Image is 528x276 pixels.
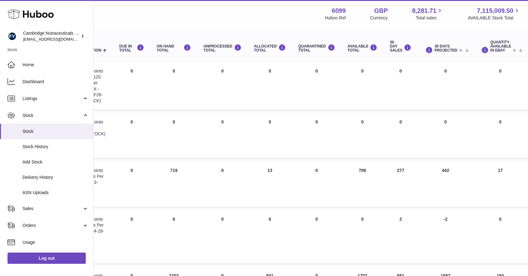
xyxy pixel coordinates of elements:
span: 7,115,009.50 [477,7,513,15]
span: Add Stock [22,159,89,165]
td: 0 [113,161,150,207]
td: 0 [197,62,248,110]
td: 0 [473,113,527,158]
span: Stock [22,128,89,134]
td: 0 [197,113,248,158]
span: Stock History [22,144,89,150]
span: AVAILABLE Stock Total [468,15,521,21]
td: -2 [418,210,473,263]
span: Dashboard [22,79,89,85]
td: 2 [384,210,418,263]
td: 0 [418,113,473,158]
div: QUARANTINED Total [298,44,335,53]
td: 13 [248,161,292,207]
div: Cambridge Nutraceuticals Ltd [23,30,79,42]
td: 277 [384,161,418,207]
div: ON HAND Total [157,44,191,53]
span: ASN Uploads [22,190,89,196]
span: Sales [22,206,82,212]
a: 8,281.71 Total sales [412,7,444,21]
div: Huboo Ref [325,15,346,21]
td: 0 [248,62,292,110]
td: 0 [197,161,248,207]
div: ALLOCATED Total [254,44,286,53]
td: 0 [150,62,197,110]
span: Home [22,62,89,68]
div: 30 DAY SALES [390,40,411,53]
td: 0 [113,62,150,110]
span: 30 DAYS PROJECTED [434,44,457,53]
strong: GBP [374,7,388,15]
td: 0 [150,210,197,263]
span: Usage [22,239,89,245]
span: 8,281.71 [412,7,437,15]
span: Quantity Available in eBay [490,40,511,53]
span: Stock [22,113,82,118]
td: 442 [418,161,473,207]
td: 0 [150,113,197,158]
span: Delivery History [22,174,89,180]
td: 0 [248,113,292,158]
td: 706 [341,161,384,207]
td: 0 [473,62,527,110]
div: AVAILABLE Total [348,44,378,53]
td: 17 [473,161,527,207]
td: 0 [341,113,384,158]
strong: 6099 [332,7,346,15]
span: Total sales [416,15,443,21]
span: 0 [315,217,318,222]
td: 0 [384,62,418,110]
span: Orders [22,223,82,228]
div: Currency [370,15,388,21]
img: huboo@camnutra.com [7,32,17,41]
span: 0 [315,168,318,173]
td: 0 [384,113,418,158]
span: [EMAIL_ADDRESS][DOMAIN_NAME] [23,37,92,42]
td: 0 [113,210,150,263]
span: 0 [315,119,318,124]
span: 0 [315,68,318,73]
a: Log out [7,253,86,264]
td: 0 [197,210,248,263]
span: Listings [22,96,82,102]
td: 719 [150,161,197,207]
td: 0 [473,210,527,263]
td: 0 [113,113,150,158]
a: 7,115,009.50 AVAILABLE Stock Total [468,7,521,21]
td: 0 [341,210,384,263]
div: UNPROCESSED Total [203,44,242,53]
div: DUE IN TOTAL [119,44,144,53]
td: 0 [418,62,473,110]
td: 0 [248,210,292,263]
td: 0 [341,62,384,110]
